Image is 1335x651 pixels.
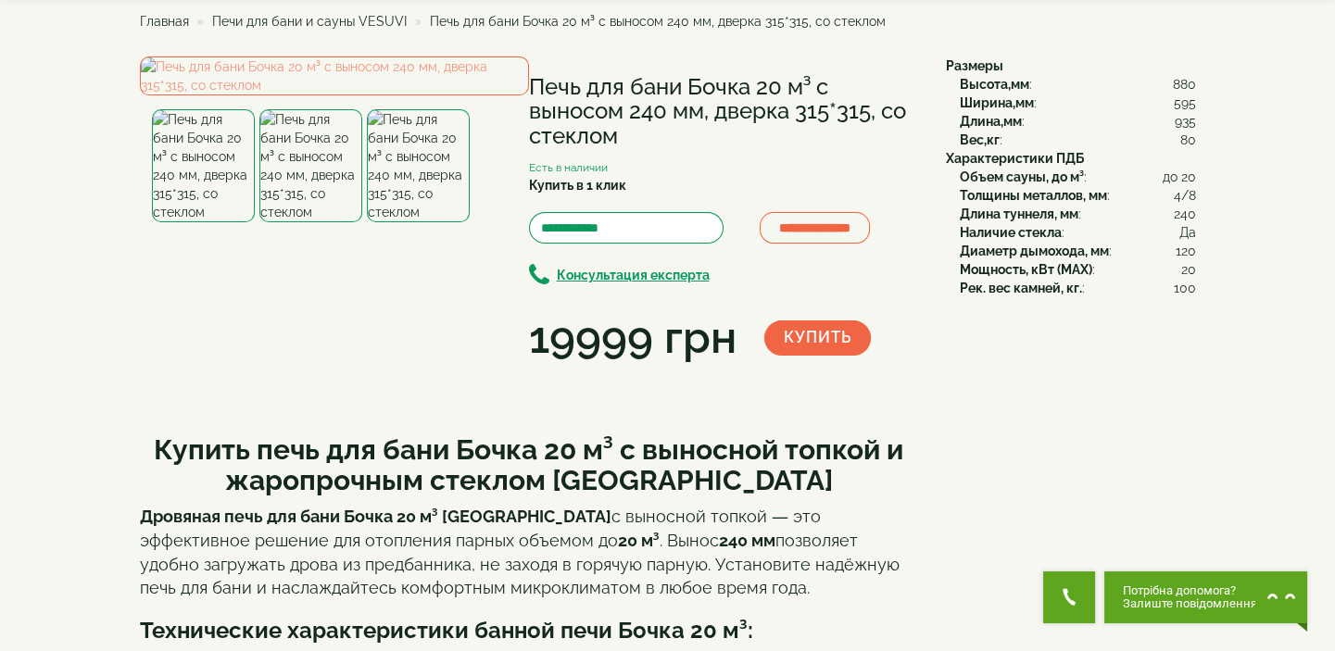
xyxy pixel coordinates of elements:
[1181,260,1196,279] span: 20
[1173,75,1196,94] span: 880
[960,205,1196,223] div: :
[529,176,626,194] label: Купить в 1 клик
[960,244,1109,258] b: Диаметр дымохода, мм
[960,168,1196,186] div: :
[529,307,737,369] div: 19999 грн
[764,320,871,356] button: Купить
[1174,205,1196,223] span: 240
[1123,597,1257,610] span: Залиште повідомлення
[1104,571,1307,623] button: Chat button
[960,279,1196,297] div: :
[946,58,1003,73] b: Размеры
[1174,94,1196,112] span: 595
[960,132,1000,147] b: Вес,кг
[960,95,1034,110] b: Ширина,мм
[960,207,1078,221] b: Длина туннеля, мм
[960,223,1196,242] div: :
[1176,242,1196,260] span: 120
[1123,584,1257,597] span: Потрібна допомога?
[960,114,1022,129] b: Длина,мм
[960,281,1082,295] b: Рек. вес камней, кг.
[140,505,918,600] p: с выносной топкой — это эффективное решение для отопления парных объемом до . Вынос позволяет удо...
[960,186,1196,205] div: :
[960,77,1029,92] b: Высота,мм
[960,169,1084,184] b: Объем сауны, до м³
[140,507,611,526] strong: Дровяная печь для бани Бочка 20 м³ [GEOGRAPHIC_DATA]
[154,433,903,496] b: Купить печь для бани Бочка 20 м³ с выносной топкой и жаропрочным стеклом [GEOGRAPHIC_DATA]
[1179,223,1196,242] span: Да
[960,94,1196,112] div: :
[618,531,660,550] strong: 20 м³
[960,260,1196,279] div: :
[259,109,362,222] img: Печь для бани Бочка 20 м³ с выносом 240 мм, дверка 315*315, со стеклом
[140,617,753,644] b: Технические характеристики банной печи Бочка 20 м³:
[1180,131,1196,149] span: 80
[960,75,1196,94] div: :
[719,531,775,550] strong: 240 мм
[430,14,886,29] span: Печь для бани Бочка 20 м³ с выносом 240 мм, дверка 315*315, со стеклом
[960,112,1196,131] div: :
[946,151,1084,166] b: Характеристики ПДБ
[960,225,1062,240] b: Наличие стекла
[1174,186,1196,205] span: 4/8
[367,109,470,222] img: Печь для бани Бочка 20 м³ с выносом 240 мм, дверка 315*315, со стеклом
[212,14,407,29] a: Печи для бани и сауны VESUVI
[152,109,255,222] img: Печь для бани Бочка 20 м³ с выносом 240 мм, дверка 315*315, со стеклом
[960,131,1196,149] div: :
[1163,168,1196,186] span: до 20
[960,262,1092,277] b: Мощность, кВт (MAX)
[529,75,918,148] h1: Печь для бани Бочка 20 м³ с выносом 240 мм, дверка 315*315, со стеклом
[1043,571,1095,623] button: Get Call button
[960,188,1107,203] b: Толщины металлов, мм
[960,242,1196,260] div: :
[557,268,710,282] b: Консультация експерта
[1175,112,1196,131] span: 935
[529,161,608,174] small: Есть в наличии
[140,14,189,29] a: Главная
[1174,279,1196,297] span: 100
[140,56,529,95] img: Печь для бани Бочка 20 м³ с выносом 240 мм, дверка 315*315, со стеклом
